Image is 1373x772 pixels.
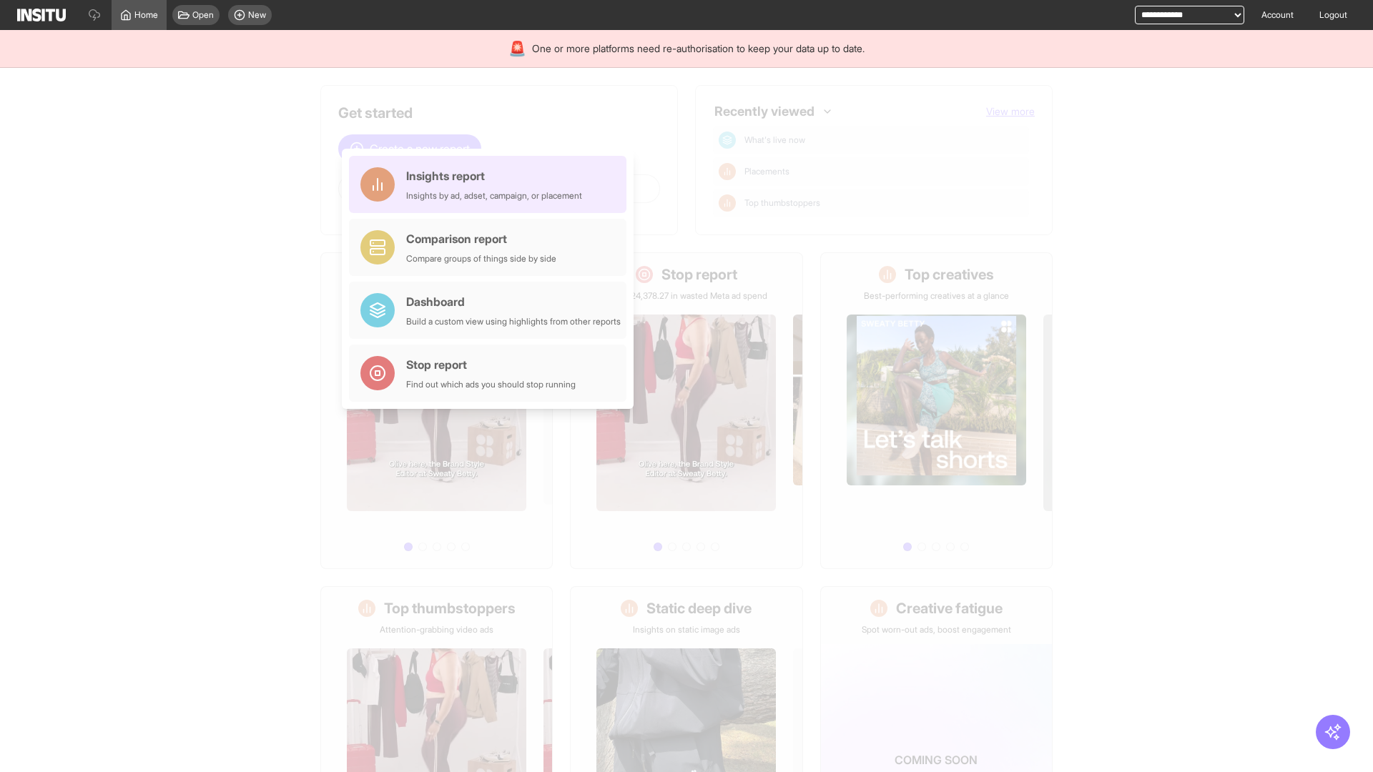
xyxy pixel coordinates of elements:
[17,9,66,21] img: Logo
[406,356,576,373] div: Stop report
[508,39,526,59] div: 🚨
[532,41,865,56] span: One or more platforms need re-authorisation to keep your data up to date.
[406,379,576,390] div: Find out which ads you should stop running
[248,9,266,21] span: New
[406,190,582,202] div: Insights by ad, adset, campaign, or placement
[406,316,621,327] div: Build a custom view using highlights from other reports
[134,9,158,21] span: Home
[406,230,556,247] div: Comparison report
[192,9,214,21] span: Open
[406,167,582,184] div: Insights report
[406,293,621,310] div: Dashboard
[406,253,556,264] div: Compare groups of things side by side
